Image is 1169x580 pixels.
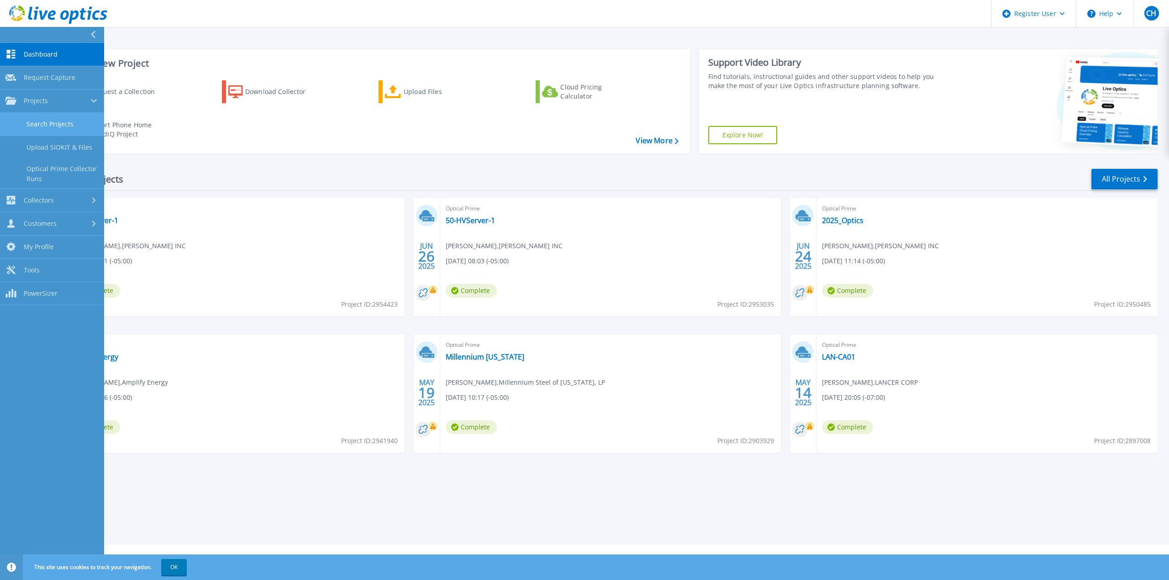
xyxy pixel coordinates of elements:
div: Cloud Pricing Calculator [560,83,633,101]
span: Collectors [24,196,54,204]
div: Upload Files [404,83,477,101]
span: [DATE] 20:05 (-07:00) [822,392,885,402]
span: Project ID: 2953035 [717,299,774,309]
div: JUN 2025 [418,240,435,273]
div: Support Video Library [708,57,945,68]
span: Tools [24,266,40,274]
span: CH [1146,10,1156,17]
span: Complete [446,420,497,434]
a: 2025_Optics [822,216,864,225]
a: AmplifyEnergy [69,352,118,361]
span: Optical Prime [822,340,1152,350]
div: MAY 2025 [418,376,435,409]
span: Optical Prime [446,204,776,214]
span: [PERSON_NAME] , Amplify Energy [69,377,168,387]
a: Cloud Pricing Calculator [536,80,637,103]
a: Download Collector [222,80,324,103]
span: 24 [795,252,811,260]
span: [DATE] 10:17 (-05:00) [446,392,509,402]
span: PowerSizer [24,289,58,298]
span: [PERSON_NAME] , LANCER CORP [822,377,918,387]
span: [DATE] 11:14 (-05:00) [822,256,885,266]
span: Optical Prime [69,340,399,350]
span: My Profile [24,243,54,251]
span: Project ID: 2903929 [717,436,774,446]
a: Upload Files [379,80,480,103]
span: 19 [418,389,435,397]
span: Request Capture [24,73,75,82]
span: This site uses cookies to track your navigation. [25,559,187,575]
div: Request a Collection [91,83,164,101]
span: Customers [24,219,57,228]
span: [PERSON_NAME] , Millennium Steel of [US_STATE], LP [446,377,605,387]
span: Optical Prime [446,340,776,350]
a: 50-HVServer-1 [446,216,495,225]
span: Complete [822,284,873,298]
span: Complete [446,284,497,298]
a: Millennium [US_STATE] [446,352,524,361]
span: [DATE] 08:03 (-05:00) [446,256,509,266]
span: Complete [822,420,873,434]
button: OK [161,559,187,575]
span: [PERSON_NAME] , [PERSON_NAME] INC [69,241,186,251]
span: Project ID: 2941940 [341,436,398,446]
a: View More [636,136,678,145]
span: 14 [795,389,811,397]
a: All Projects [1091,169,1158,189]
div: JUN 2025 [795,240,812,273]
span: [PERSON_NAME] , [PERSON_NAME] INC [822,241,939,251]
span: Dashboard [24,50,58,58]
span: [PERSON_NAME] , [PERSON_NAME] INC [446,241,563,251]
span: 26 [418,252,435,260]
a: Explore Now! [708,126,778,144]
a: Request a Collection [65,80,167,103]
div: MAY 2025 [795,376,812,409]
span: Project ID: 2954423 [341,299,398,309]
span: Project ID: 2897008 [1094,436,1151,446]
div: Import Phone Home CloudIQ Project [90,120,161,139]
div: Download Collector [245,83,318,101]
span: Optical Prime [69,204,399,214]
span: Project ID: 2950485 [1094,299,1151,309]
h3: Start a New Project [65,58,678,68]
a: LAN-CA01 [822,352,855,361]
div: Find tutorials, instructional guides and other support videos to help you make the most of your L... [708,72,945,90]
span: Projects [24,97,48,105]
span: Optical Prime [822,204,1152,214]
